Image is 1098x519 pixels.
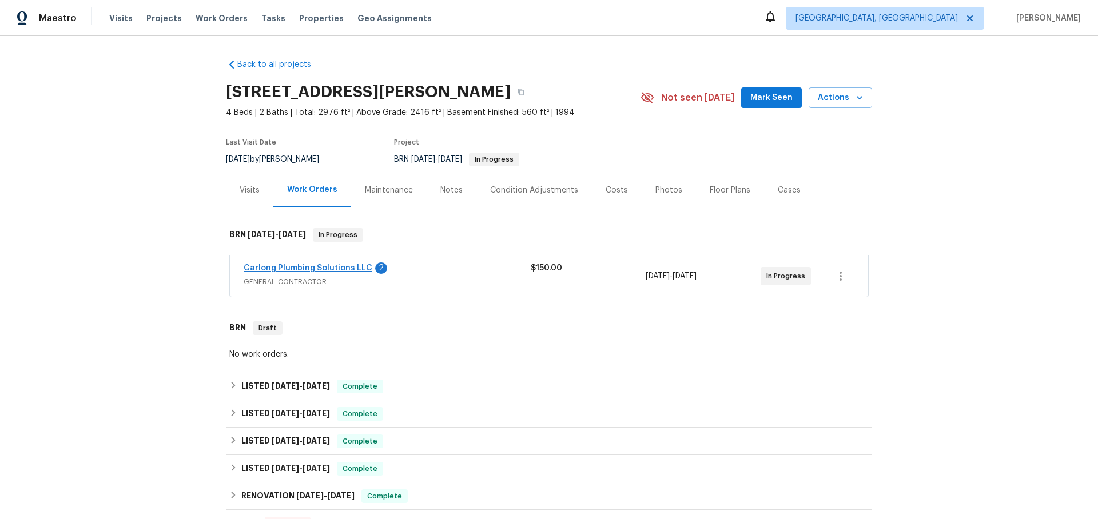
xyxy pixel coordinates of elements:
div: Visits [240,185,260,196]
span: Work Orders [196,13,248,24]
span: - [272,464,330,472]
span: [DATE] [248,230,275,238]
span: Complete [338,463,382,474]
div: LISTED [DATE]-[DATE]Complete [226,400,872,428]
span: $150.00 [531,264,562,272]
div: LISTED [DATE]-[DATE]Complete [226,455,872,482]
span: 4 Beds | 2 Baths | Total: 2976 ft² | Above Grade: 2416 ft² | Basement Finished: 560 ft² | 1994 [226,107,640,118]
div: 2 [375,262,387,274]
span: Not seen [DATE] [661,92,734,103]
span: [DATE] [327,492,355,500]
div: LISTED [DATE]-[DATE]Complete [226,428,872,455]
span: - [272,382,330,390]
span: [DATE] [438,155,462,163]
a: Carlong Plumbing Solutions LLC [244,264,372,272]
div: Work Orders [287,184,337,195]
span: [DATE] [296,492,324,500]
span: - [646,270,697,282]
div: Notes [440,185,463,196]
span: Complete [338,408,382,420]
h6: RENOVATION [241,489,355,503]
span: [DATE] [272,464,299,472]
span: [DATE] [303,409,330,417]
h6: BRN [229,228,306,242]
span: [DATE] [411,155,435,163]
span: - [296,492,355,500]
div: RENOVATION [DATE]-[DATE]Complete [226,482,872,510]
button: Copy Address [511,82,531,102]
div: Floor Plans [710,185,750,196]
span: GENERAL_CONTRACTOR [244,276,531,288]
span: [DATE] [303,464,330,472]
h6: BRN [229,321,246,335]
span: [DATE] [272,409,299,417]
span: BRN [394,155,519,163]
span: Complete [338,381,382,392]
span: Actions [818,91,863,105]
span: Complete [363,490,407,502]
h6: LISTED [241,407,330,421]
span: [DATE] [303,382,330,390]
span: In Progress [470,156,518,163]
span: [GEOGRAPHIC_DATA], [GEOGRAPHIC_DATA] [795,13,958,24]
div: Condition Adjustments [490,185,578,196]
button: Actions [809,87,872,109]
span: - [272,437,330,445]
h6: LISTED [241,462,330,476]
span: Projects [146,13,182,24]
span: In Progress [314,229,362,241]
div: by [PERSON_NAME] [226,153,333,166]
button: Mark Seen [741,87,802,109]
span: Complete [338,436,382,447]
span: [DATE] [272,437,299,445]
span: - [272,409,330,417]
span: Maestro [39,13,77,24]
div: BRN Draft [226,310,872,346]
span: Project [394,139,419,146]
div: Photos [655,185,682,196]
h2: [STREET_ADDRESS][PERSON_NAME] [226,86,511,98]
span: Draft [254,322,281,334]
div: LISTED [DATE]-[DATE]Complete [226,373,872,400]
span: Properties [299,13,344,24]
span: [DATE] [646,272,670,280]
span: [DATE] [303,437,330,445]
span: In Progress [766,270,810,282]
h6: LISTED [241,380,330,393]
span: - [411,155,462,163]
a: Back to all projects [226,59,336,70]
span: [DATE] [272,382,299,390]
span: Visits [109,13,133,24]
div: Costs [606,185,628,196]
h6: LISTED [241,434,330,448]
span: [DATE] [226,155,250,163]
span: Geo Assignments [357,13,432,24]
span: [DATE] [673,272,697,280]
div: Cases [778,185,801,196]
div: Maintenance [365,185,413,196]
span: Tasks [261,14,285,22]
span: Last Visit Date [226,139,276,146]
span: Mark Seen [750,91,793,105]
span: [PERSON_NAME] [1012,13,1081,24]
div: BRN [DATE]-[DATE]In Progress [226,217,872,253]
span: - [248,230,306,238]
div: No work orders. [229,349,869,360]
span: [DATE] [279,230,306,238]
